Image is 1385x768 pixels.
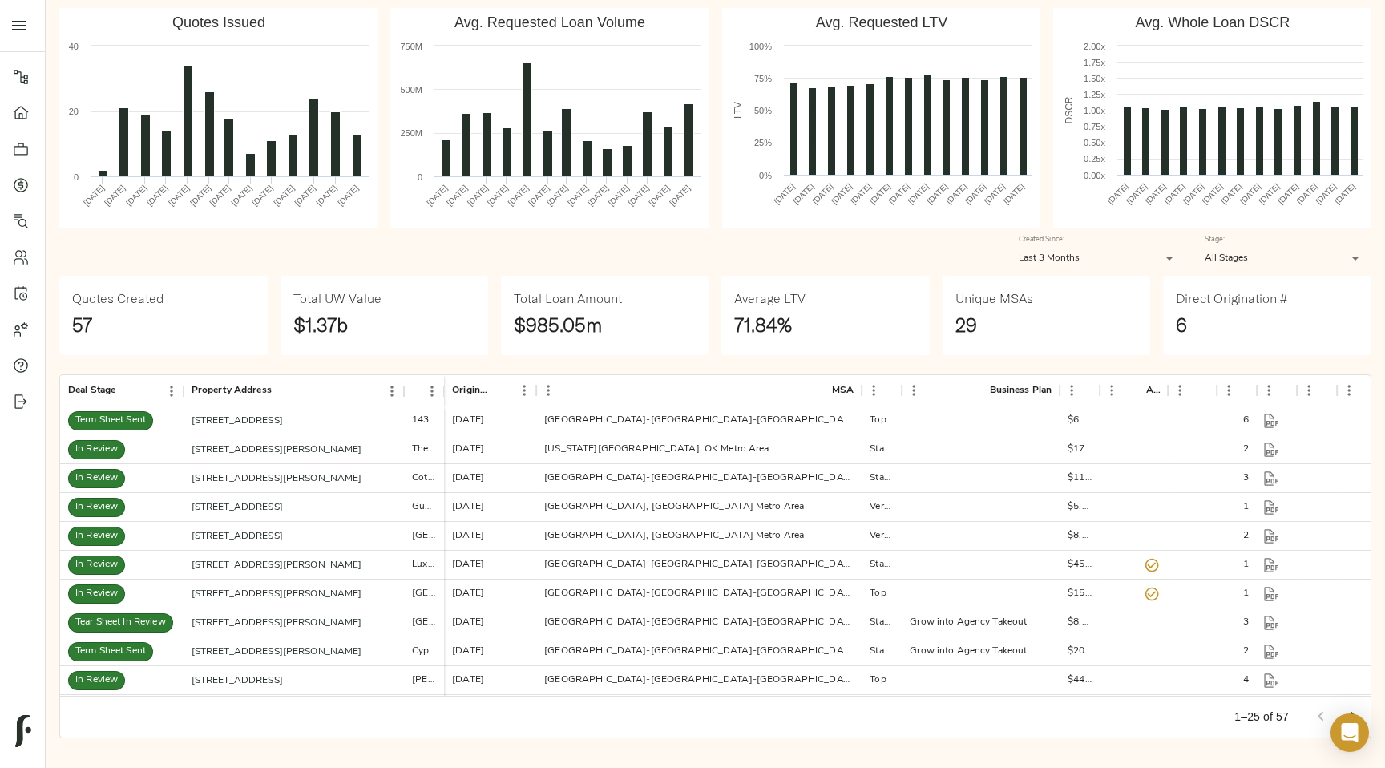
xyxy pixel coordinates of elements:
svg: Avg. Requested LTV [722,8,1040,228]
label: Created Since: [1019,236,1064,243]
a: [STREET_ADDRESS][PERSON_NAME] [192,618,362,628]
strong: 6 [1176,313,1187,337]
div: Standard [870,443,894,456]
a: [STREET_ADDRESS][PERSON_NAME] [192,589,362,599]
text: Avg. Requested LTV [815,14,947,30]
div: 2 [1243,443,1249,456]
strong: $985.05m [514,313,602,337]
div: MSA [832,375,854,406]
div: [DATE] [444,493,536,522]
button: Menu [1297,378,1321,402]
div: [DATE] [444,580,536,608]
button: Go to next page [1337,701,1369,733]
div: Luxor Montgomeryville [412,558,436,572]
button: Sort [1186,379,1209,402]
div: 1431 N Milwaukee [412,414,436,427]
div: Sunset Gardens [412,587,436,600]
a: [STREET_ADDRESS] [192,532,283,541]
div: Origination Date [452,375,490,406]
text: 0.25x [1084,154,1105,164]
text: 40 [69,42,79,51]
button: Menu [536,378,560,402]
svg: Avg. Whole Loan DSCR [1053,8,1371,228]
div: [DATE] [444,637,536,666]
div: Riverwood Park [412,529,436,543]
div: Standard [870,471,894,485]
span: Term Sheet Sent [69,645,152,658]
div: Pending Comments [1217,375,1257,406]
text: [DATE] [1238,181,1262,205]
div: Business Plan [990,375,1052,406]
text: [DATE] [507,183,531,207]
div: Tear Sheet [1257,375,1297,406]
text: 50% [753,106,771,115]
div: 3 [1243,471,1249,485]
h6: Unique MSAs [955,289,1033,309]
text: [DATE] [167,183,191,207]
text: [DATE] [607,183,631,207]
div: $15,600,000 [1068,587,1092,600]
text: [DATE] [103,183,127,207]
a: [STREET_ADDRESS] [192,416,283,426]
text: 25% [753,138,771,148]
div: 2 [1243,645,1249,658]
div: Los Angeles-Long Beach-Anaheim, CA Metro Area [544,673,854,687]
button: Menu [1217,378,1241,402]
button: Menu [1100,378,1124,402]
text: [DATE] [810,181,834,205]
div: $11,056,240 [1068,471,1092,485]
div: Lumia [412,673,436,687]
text: [DATE] [867,181,891,205]
text: [DATE] [830,181,854,205]
h6: Quotes Created [72,289,164,309]
text: [DATE] [627,183,651,207]
a: [STREET_ADDRESS][PERSON_NAME] [192,474,362,483]
div: $8,595,350 [1068,529,1092,543]
span: Tear Sheet In Review [69,616,172,629]
div: Property Address [184,375,405,406]
div: [DATE] [444,695,536,724]
text: 2.00x [1084,42,1105,51]
text: [DATE] [668,183,692,207]
div: Very Small [870,500,894,514]
strong: 57 [72,313,92,337]
text: [DATE] [1219,181,1243,205]
div: 1 [1243,500,1249,514]
div: MSA [536,375,862,406]
text: [DATE] [1333,181,1357,205]
div: The Campbell [412,443,436,456]
text: Quotes Issued [172,14,265,30]
span: In Review [69,500,124,514]
text: 1.25x [1084,90,1105,99]
div: Philadelphia-Camden-Wilmington, PA-NJ-DE-MD Metro Area [544,558,854,572]
a: [STREET_ADDRESS][PERSON_NAME] [192,647,362,657]
div: [DATE] [444,435,536,464]
text: 0.75x [1084,122,1105,131]
a: [STREET_ADDRESS] [192,676,283,685]
svg: Avg. Requested Loan Volume [390,8,709,228]
div: $44,775,000 [1068,673,1092,687]
label: Stage: [1205,236,1225,243]
div: Acquisition [1146,375,1160,406]
div: Tampa-St. Petersburg-Clearwater, FL Metro Area [544,471,854,485]
button: Menu [862,378,886,402]
div: Grand Monarch Apartments [412,616,436,629]
text: [DATE] [82,183,106,207]
div: 3 [1243,616,1249,629]
div: Property Address [192,375,272,406]
div: 6 [1243,414,1249,427]
button: Menu [420,379,444,403]
text: [DATE] [546,183,570,207]
text: [DATE] [251,183,275,207]
div: Grow into Agency Takeout [910,645,1027,658]
span: In Review [69,587,124,600]
button: Sort [967,379,990,402]
div: $5,647,738 [1068,500,1092,514]
div: Origination Date [444,375,536,406]
button: Sort [490,379,512,402]
text: 100% [749,42,771,51]
text: [DATE] [272,183,296,207]
button: Sort [810,379,832,402]
button: Menu [1337,378,1361,402]
div: Houston-Pasadena-The Woodlands, TX Metro Area [544,645,854,658]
